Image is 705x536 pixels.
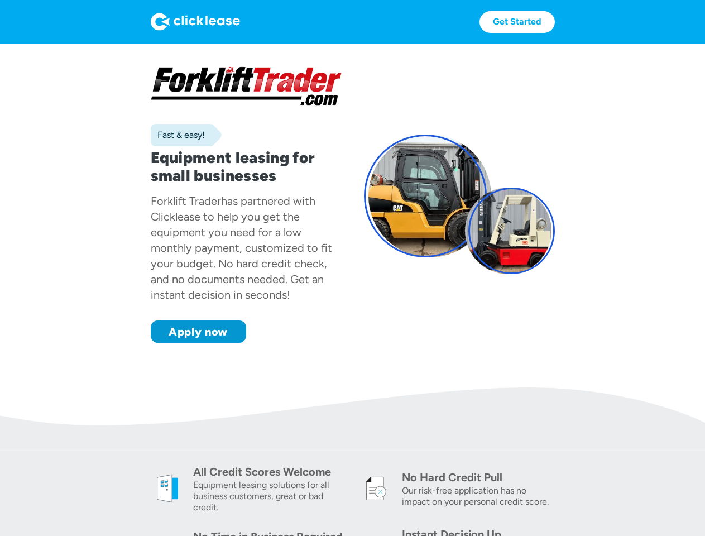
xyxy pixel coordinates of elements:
[151,130,205,141] div: Fast & easy!
[402,485,555,508] div: Our risk-free application has no impact on your personal credit score.
[359,472,393,505] img: credit icon
[151,194,332,301] div: has partnered with Clicklease to help you get the equipment you need for a low monthly payment, c...
[479,11,555,33] a: Get Started
[151,194,221,208] div: Forklift Trader
[193,480,346,513] div: Equipment leasing solutions for all business customers, great or bad credit.
[151,320,246,343] a: Apply now
[151,13,240,31] img: Logo
[151,149,342,184] h1: Equipment leasing for small businesses
[151,472,184,505] img: welcome icon
[193,464,346,480] div: All Credit Scores Welcome
[402,470,555,485] div: No Hard Credit Pull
